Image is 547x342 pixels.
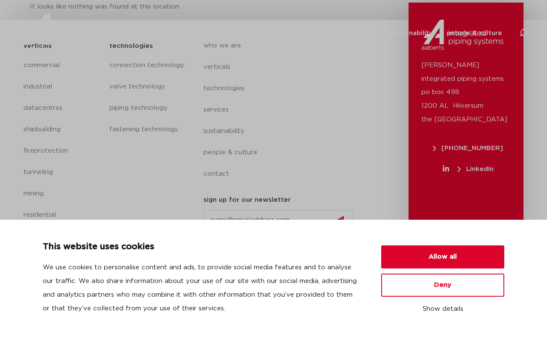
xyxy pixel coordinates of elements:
[24,76,101,97] a: industrial
[203,56,360,78] a: verticals
[447,16,502,50] a: people & culture
[421,166,515,172] a: LinkedIn
[109,97,186,119] a: piping technology
[24,140,101,162] a: fireprotection
[24,97,101,119] a: datacentres
[24,204,101,226] a: residential
[349,16,376,50] a: services
[203,193,291,207] h5: sign up for our newsletter
[390,16,433,50] a: sustainability
[109,55,186,76] a: connection technology
[381,274,504,297] button: Deny
[421,145,515,151] a: [PHONE_NUMBER]
[24,119,101,140] a: shipbuilding
[197,16,236,50] a: who we are
[203,210,353,230] input: name@emailaddress.com
[203,121,360,142] a: sustainability
[291,16,335,50] a: technologies
[24,55,101,226] nav: Menu
[24,183,101,204] a: mining
[43,261,361,315] p: We use cookies to personalise content and ads, to provide social media features and to analyse ou...
[203,99,360,121] a: services
[24,55,101,76] a: commercial
[203,78,360,99] a: technologies
[24,162,101,183] a: tunneling
[203,163,360,185] a: contact
[458,166,494,172] span: LinkedIn
[381,302,504,316] button: Show details
[433,145,503,151] span: [PHONE_NUMBER]
[203,35,360,185] nav: Menu
[109,119,186,140] a: fastening technology
[421,59,511,127] p: [PERSON_NAME] integrated piping systems po box 498 1200 AL Hilversum the [GEOGRAPHIC_DATA]
[335,216,344,225] img: send.svg
[109,55,186,140] nav: Menu
[250,16,278,50] a: verticals
[43,240,361,254] p: This website uses cookies
[109,76,186,97] a: valve technology
[203,142,360,163] a: people & culture
[197,16,502,50] nav: Menu
[381,245,504,268] button: Allow all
